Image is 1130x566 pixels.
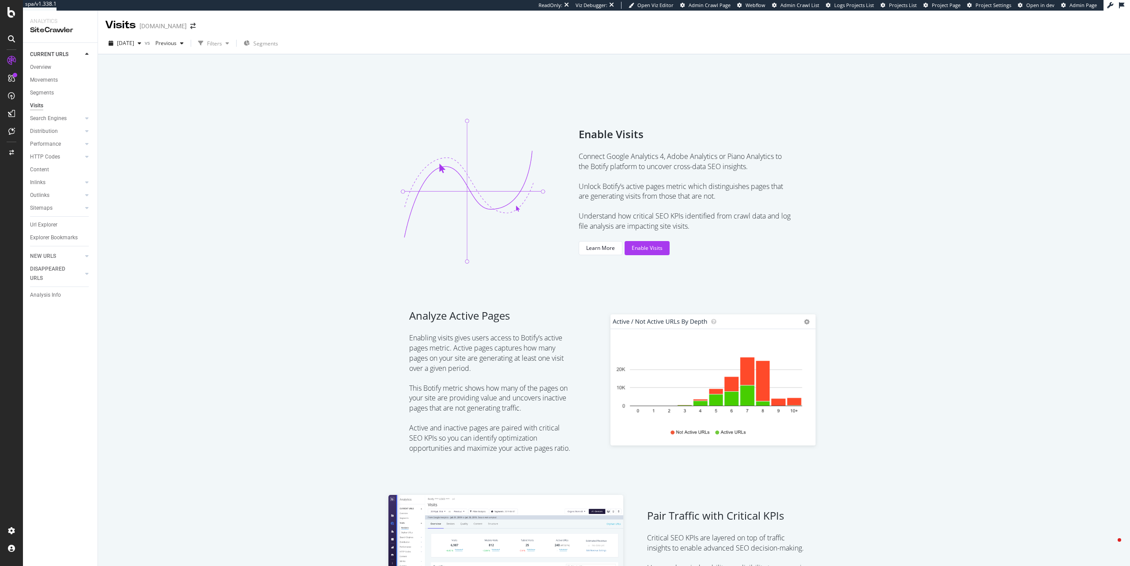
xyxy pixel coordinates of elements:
div: HTTP Codes [30,152,60,162]
a: Segments [30,88,91,98]
span: Projects List [889,2,917,8]
a: Distribution [30,127,83,136]
a: Search Engines [30,114,83,123]
button: Enable Visits [625,241,670,255]
span: vs [145,39,152,46]
button: Segments [240,36,282,50]
img: img [607,312,819,450]
div: Explorer Bookmarks [30,233,78,242]
div: Url Explorer [30,220,57,230]
div: arrow-right-arrow-left [190,23,196,29]
div: SiteCrawler [30,25,90,35]
a: Project Settings [967,2,1011,9]
div: Overview [30,63,51,72]
img: visits [393,111,553,271]
span: Active and inactive pages are paired with critical SEO KPIs so you can identify optimization oppo... [409,423,570,453]
a: Analysis Info [30,291,91,300]
span: Open Viz Editor [637,2,674,8]
span: Pair Traffic with Critical KPIs [647,508,808,523]
div: NEW URLS [30,252,56,261]
div: Analytics [30,18,90,25]
div: Enable Visits [632,244,663,252]
span: Critical SEO KPIs are layered on top of traffic insights to enable advanced SEO decision-making. [647,533,808,553]
a: Content [30,165,91,174]
span: 2025 Sep. 26th [117,39,134,47]
a: Open Viz Editor [629,2,674,9]
a: Inlinks [30,178,83,187]
span: Admin Page [1070,2,1097,8]
a: Visits [30,101,52,110]
span: Admin Crawl List [780,2,819,8]
span: This Botify metric shows how many of the pages on your site are providing value and uncovers inac... [409,383,570,414]
a: HTTP Codes [30,152,83,162]
div: Viz Debugger: [576,2,607,9]
a: Open in dev [1018,2,1055,9]
button: Learn More [579,241,622,255]
button: Previous [152,36,187,50]
div: Visits [30,101,43,110]
div: Search Engines [30,114,67,123]
button: Filters [195,36,233,50]
a: Movements [30,75,91,85]
div: [DOMAIN_NAME] [139,22,187,30]
span: Analyze Active Pages [409,308,570,323]
div: ReadOnly: [539,2,562,9]
div: Inlinks [30,178,45,187]
div: Outlinks [30,191,49,200]
div: Performance [30,140,61,149]
span: Webflow [746,2,765,8]
a: Overview [30,63,91,72]
a: Admin Crawl Page [680,2,731,9]
a: Sitemaps [30,204,83,213]
div: DISAPPEARED URLS [30,264,75,283]
a: Url Explorer [30,220,91,230]
a: Explorer Bookmarks [30,233,91,242]
div: Distribution [30,127,58,136]
span: Project Settings [976,2,1011,8]
div: Visits [105,18,136,33]
iframe: Intercom live chat [1100,536,1121,557]
a: NEW URLS [30,252,83,261]
div: Filters [207,40,222,47]
a: DISAPPEARED URLS [30,264,83,283]
a: Projects List [881,2,917,9]
span: Admin Crawl Page [689,2,731,8]
a: Webflow [737,2,765,9]
div: Movements [30,75,58,85]
div: Analysis Info [30,291,61,300]
a: Admin Crawl List [772,2,819,9]
span: Unlock Botify’s active pages metric which distinguishes pages that are generating visits from tho... [579,181,791,202]
div: Content [30,165,49,174]
span: Segments [253,40,278,47]
div: Sitemaps [30,204,53,213]
span: Previous [152,39,177,47]
div: CURRENT URLS [30,50,68,59]
div: Learn More [586,244,615,252]
a: Admin Page [1061,2,1097,9]
span: Enabling visits gives users access to Botify’s active pages metric. Active pages captures how man... [409,333,570,373]
span: Open in dev [1026,2,1055,8]
a: Project Page [923,2,960,9]
span: Connect Google Analytics 4, Adobe Analytics or Piano Analytics to the Botify platform to uncover ... [579,151,791,172]
span: Project Page [932,2,960,8]
button: [DATE] [105,36,145,50]
a: CURRENT URLS [30,50,83,59]
span: Understand how critical SEO KPIs identified from crawl data and log file analysis are impacting s... [579,211,791,231]
a: Performance [30,140,83,149]
span: Enable Visits [579,127,791,142]
span: Logs Projects List [834,2,874,8]
div: Segments [30,88,54,98]
a: Logs Projects List [826,2,874,9]
a: Outlinks [30,191,83,200]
